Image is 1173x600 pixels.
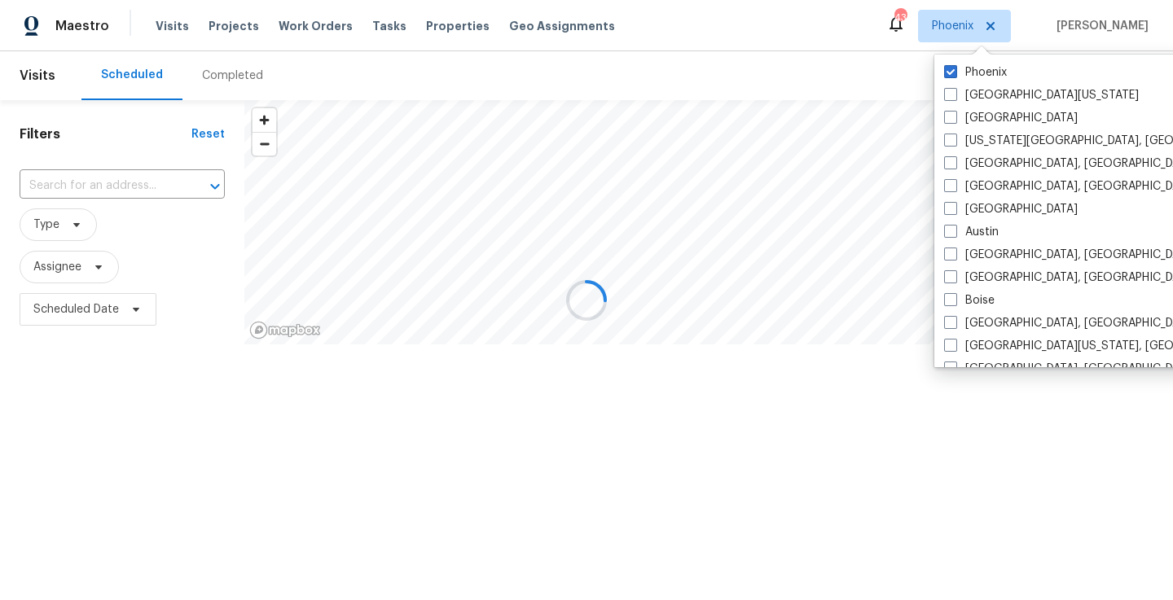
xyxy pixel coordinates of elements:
span: Zoom out [253,133,276,155]
button: Zoom out [253,132,276,155]
label: Boise [944,292,995,309]
label: [GEOGRAPHIC_DATA][US_STATE] [944,87,1139,103]
label: Austin [944,224,999,240]
button: Zoom in [253,108,276,132]
div: 43 [894,10,906,26]
label: [GEOGRAPHIC_DATA] [944,110,1078,126]
label: [GEOGRAPHIC_DATA] [944,201,1078,217]
a: Mapbox homepage [249,321,321,339]
label: Phoenix [944,64,1007,81]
